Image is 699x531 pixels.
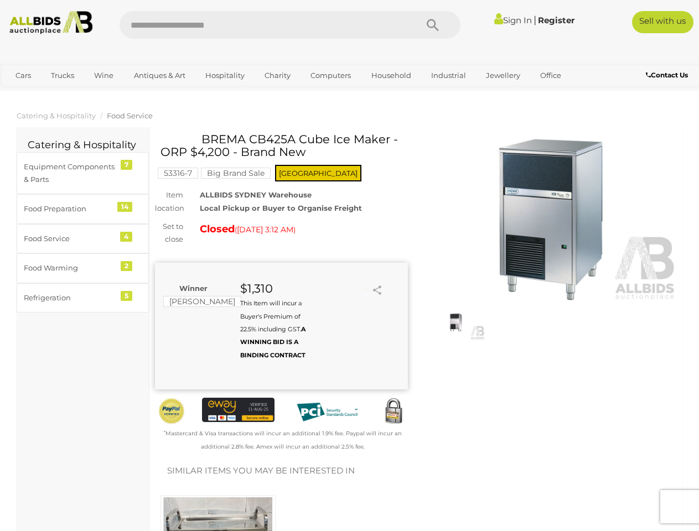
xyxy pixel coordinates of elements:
b: Contact Us [646,71,688,79]
a: Register [538,15,574,25]
img: Official PayPal Seal [158,398,185,425]
div: 14 [117,202,132,212]
div: 2 [121,261,132,271]
img: Allbids.com.au [5,11,97,34]
small: This Item will incur a Buyer's Premium of 22.5% including GST. [240,299,306,359]
span: | [534,14,536,26]
a: Antiques & Art [127,66,193,85]
a: Equipment Components & Parts 7 [17,152,149,195]
a: Food Warming 2 [17,253,149,283]
mark: 53316-7 [158,168,198,179]
mark: [PERSON_NAME] [163,296,241,307]
div: 7 [121,160,132,170]
h2: Catering & Hospitality [28,140,138,151]
a: Household [364,66,418,85]
a: Sign In [494,15,532,25]
a: Food Service [107,111,153,120]
button: Search [405,11,460,39]
img: PCI DSS compliant [291,398,363,426]
a: 53316-7 [158,169,198,178]
div: Food Service [24,232,115,245]
a: Food Service 4 [17,224,149,253]
li: Watch this item [356,283,367,294]
small: Mastercard & Visa transactions will incur an additional 1.9% fee. Paypal will incur an additional... [164,430,402,450]
a: Jewellery [479,66,527,85]
img: BREMA CB425A Cube Ice Maker - ORP $4,200 - Brand New [427,304,485,341]
a: Refrigeration 5 [17,283,149,313]
div: Refrigeration [24,291,115,304]
div: Equipment Components & Parts [24,160,115,186]
b: A WINNING BID IS A BINDING CONTRACT [240,325,306,359]
a: Sports [8,85,45,103]
a: Trucks [44,66,81,85]
div: 5 [121,291,132,301]
a: Sell with us [632,11,693,33]
img: BREMA CB425A Cube Ice Maker - ORP $4,200 - Brand New [424,138,677,301]
a: Wine [87,66,121,85]
h1: BREMA CB425A Cube Ice Maker - ORP $4,200 - Brand New [160,133,405,158]
a: Industrial [424,66,473,85]
span: ( ) [235,225,296,234]
a: Charity [257,66,298,85]
strong: Local Pickup or Buyer to Organise Freight [200,204,362,212]
strong: $1,310 [240,282,273,295]
strong: ALLBIDS SYDNEY Warehouse [200,190,312,199]
a: Office [533,66,568,85]
a: Computers [303,66,358,85]
strong: Closed [200,223,235,235]
a: Cars [8,66,38,85]
a: Big Brand Sale [201,169,271,178]
img: Secured by Rapid SSL [380,398,407,425]
a: Catering & Hospitality [17,111,96,120]
b: Winner [179,284,208,293]
div: 4 [120,232,132,242]
div: Food Preparation [24,202,115,215]
div: Food Warming [24,262,115,274]
span: [DATE] 3:12 AM [237,225,293,235]
a: [GEOGRAPHIC_DATA] [51,85,144,103]
a: Hospitality [198,66,252,85]
h2: Similar items you may be interested in [167,466,665,476]
a: Food Preparation 14 [17,194,149,223]
img: eWAY Payment Gateway [202,398,274,421]
div: Item location [147,189,191,215]
a: Contact Us [646,69,691,81]
span: [GEOGRAPHIC_DATA] [275,165,361,181]
div: Set to close [147,220,191,246]
mark: Big Brand Sale [201,168,271,179]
